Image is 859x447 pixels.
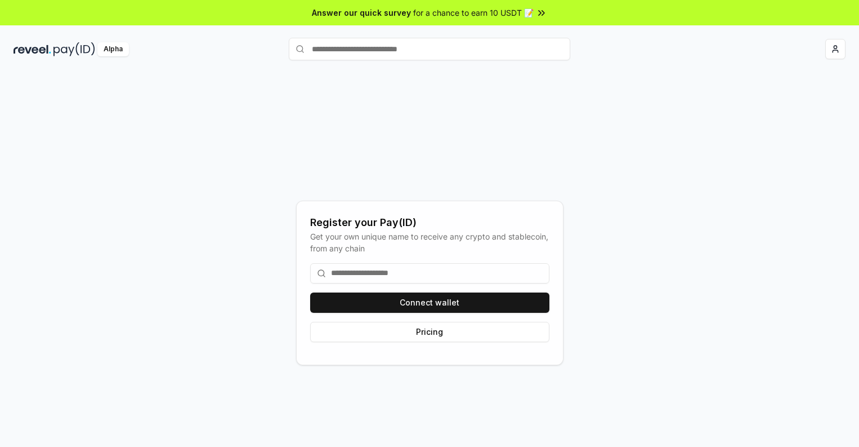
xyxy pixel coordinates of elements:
div: Alpha [97,42,129,56]
img: reveel_dark [14,42,51,56]
button: Pricing [310,322,549,342]
button: Connect wallet [310,293,549,313]
img: pay_id [53,42,95,56]
div: Get your own unique name to receive any crypto and stablecoin, from any chain [310,231,549,254]
span: for a chance to earn 10 USDT 📝 [413,7,534,19]
span: Answer our quick survey [312,7,411,19]
div: Register your Pay(ID) [310,215,549,231]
